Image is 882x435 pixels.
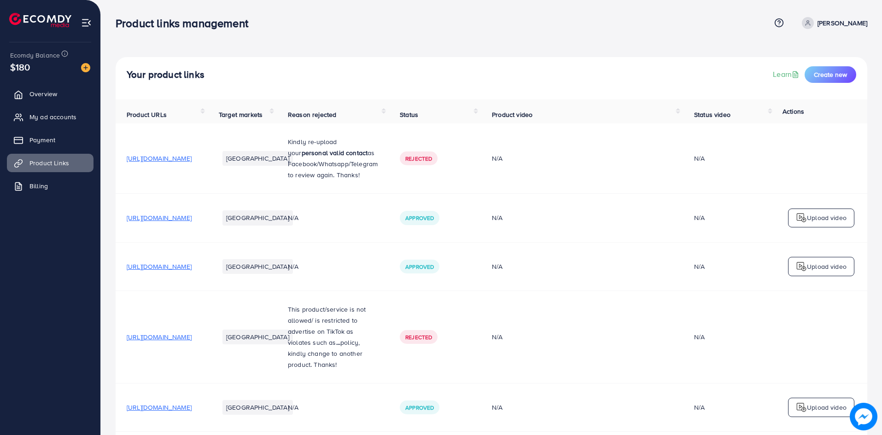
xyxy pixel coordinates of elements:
span: Product video [492,110,532,119]
div: N/A [492,332,672,342]
span: Kindly re-upload your [288,137,337,157]
span: Status [400,110,418,119]
strong: personal valid contact [302,148,368,157]
a: My ad accounts [7,108,93,126]
a: Product Links [7,154,93,172]
img: logo [9,13,71,27]
img: logo [796,261,807,272]
span: Rejected [405,155,432,162]
span: N/A [288,262,298,271]
span: Overview [29,89,57,99]
img: image [851,404,876,429]
li: [GEOGRAPHIC_DATA] [222,151,293,166]
p: Upload video [807,402,847,413]
h4: Your product links [127,69,204,81]
span: My ad accounts [29,112,76,122]
p: Upload video [807,261,847,272]
a: [PERSON_NAME] [798,17,867,29]
a: Learn [773,69,801,80]
h3: Product links management [116,17,256,30]
span: as Facebook/Whatsapp/Telegram to review again. Thanks! [288,148,378,180]
li: [GEOGRAPHIC_DATA] [222,210,293,225]
span: Approved [405,263,434,271]
a: Billing [7,177,93,195]
img: menu [81,17,92,28]
span: Ecomdy Balance [10,51,60,60]
img: logo [796,212,807,223]
span: Payment [29,135,55,145]
a: Overview [7,85,93,103]
span: Actions [783,107,804,116]
a: Payment [7,131,93,149]
span: Approved [405,214,434,222]
div: N/A [694,332,705,342]
button: Create new [805,66,856,83]
span: [URL][DOMAIN_NAME] [127,403,192,412]
li: [GEOGRAPHIC_DATA] [222,259,293,274]
span: N/A [288,403,298,412]
span: Target markets [219,110,263,119]
span: This product/service is not allowed/ is restricted to advertise on TikTok as violates such as [288,305,366,347]
span: Product Links [29,158,69,168]
div: N/A [492,154,672,163]
span: [URL][DOMAIN_NAME] [127,332,192,342]
li: [GEOGRAPHIC_DATA] [222,400,293,415]
div: N/A [492,403,672,412]
span: Approved [405,404,434,412]
p: Upload video [807,212,847,223]
span: [URL][DOMAIN_NAME] [127,262,192,271]
div: N/A [694,262,705,271]
div: N/A [694,213,705,222]
span: [URL][DOMAIN_NAME] [127,154,192,163]
span: $180 [10,60,30,74]
span: policy, kindly change to another product. Thanks! [288,338,362,369]
div: N/A [492,213,672,222]
span: Billing [29,181,48,191]
img: logo [796,402,807,413]
div: N/A [492,262,672,271]
div: N/A [694,403,705,412]
li: [GEOGRAPHIC_DATA] [222,330,293,344]
strong: ... [336,338,340,347]
span: Create new [814,70,847,79]
img: image [81,63,90,72]
span: N/A [288,213,298,222]
div: N/A [694,154,705,163]
span: Rejected [405,333,432,341]
span: [URL][DOMAIN_NAME] [127,213,192,222]
span: Product URLs [127,110,167,119]
p: [PERSON_NAME] [818,17,867,29]
span: Reason rejected [288,110,336,119]
span: Status video [694,110,730,119]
